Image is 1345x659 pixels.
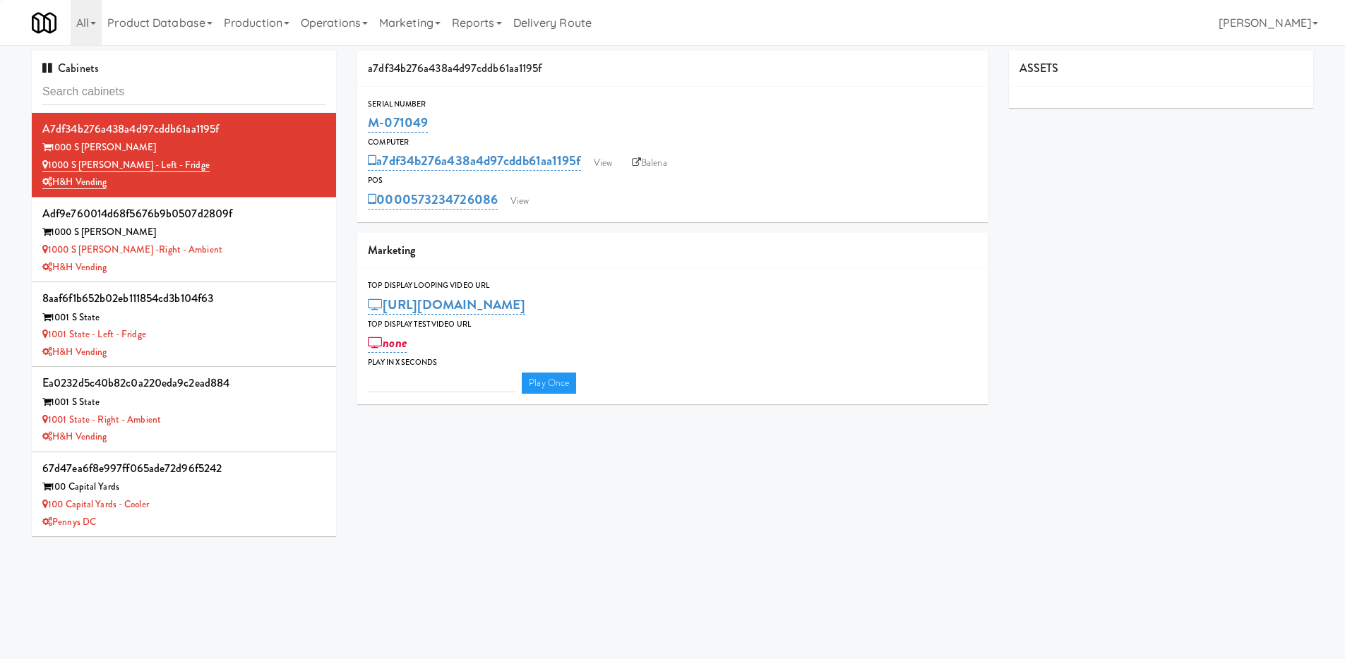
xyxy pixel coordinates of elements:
div: a7df34b276a438a4d97cddb61aa1195f [357,51,988,87]
li: a7df34b276a438a4d97cddb61aa1195f1000 S [PERSON_NAME] 1000 S [PERSON_NAME] - Left - FridgeH&H Vending [32,113,336,198]
a: 100 Capital Yards - Cooler [42,497,149,511]
div: 1001 S State [42,309,325,327]
div: a7df34b276a438a4d97cddb61aa1195f [42,119,325,140]
li: 8aaf6f1b652b02eb111854cd3b104f631001 S State 1001 State - Left - FridgeH&H Vending [32,282,336,367]
li: ea0232d5c40b82c0a220eda9c2ead8841001 S State 1001 State - Right - AmbientH&H Vending [32,367,336,452]
span: ASSETS [1020,60,1059,76]
a: H&H Vending [42,345,107,358]
a: 1000 S [PERSON_NAME] - Left - Fridge [42,158,210,172]
div: 67d47ea6f8e997ff065ade72d96f5242 [42,458,325,479]
div: 1000 S [PERSON_NAME] [42,139,325,157]
a: H&H Vending [42,175,107,189]
a: Play Once [522,373,576,394]
a: Pennys DC [42,515,96,528]
a: H&H Vending [42,260,107,274]
a: View [503,191,536,212]
li: adf9e760014d68f5676b9b0507d2809f1000 S [PERSON_NAME] 1000 S [PERSON_NAME] -Right - AmbientH&H Ven... [32,198,336,282]
span: Cabinets [42,60,99,76]
div: 100 Capital Yards [42,478,325,496]
div: Play in X seconds [368,356,977,370]
a: View [587,152,619,174]
li: 67d47ea6f8e997ff065ade72d96f5242100 Capital Yards 100 Capital Yards - CoolerPennys DC [32,452,336,537]
a: [URL][DOMAIN_NAME] [368,295,525,315]
div: Serial Number [368,97,977,111]
a: 0000573234726086 [368,190,498,210]
img: Micromart [32,11,56,35]
a: a7df34b276a438a4d97cddb61aa1195f [368,151,580,171]
a: Balena [625,152,674,174]
input: Search cabinets [42,79,325,105]
span: Marketing [368,242,415,258]
div: ea0232d5c40b82c0a220eda9c2ead884 [42,373,325,394]
div: Top Display Looping Video Url [368,279,977,293]
div: 1000 S [PERSON_NAME] [42,224,325,241]
div: POS [368,174,977,188]
a: H&H Vending [42,430,107,443]
a: 1000 S [PERSON_NAME] -Right - Ambient [42,243,222,256]
a: none [368,333,407,353]
div: Computer [368,135,977,150]
div: 8aaf6f1b652b02eb111854cd3b104f63 [42,288,325,309]
a: M-071049 [368,113,428,133]
div: 1001 S State [42,394,325,411]
div: adf9e760014d68f5676b9b0507d2809f [42,203,325,224]
a: 1001 State - Left - Fridge [42,327,146,341]
a: 1001 State - Right - Ambient [42,413,161,426]
div: Top Display Test Video Url [368,318,977,332]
